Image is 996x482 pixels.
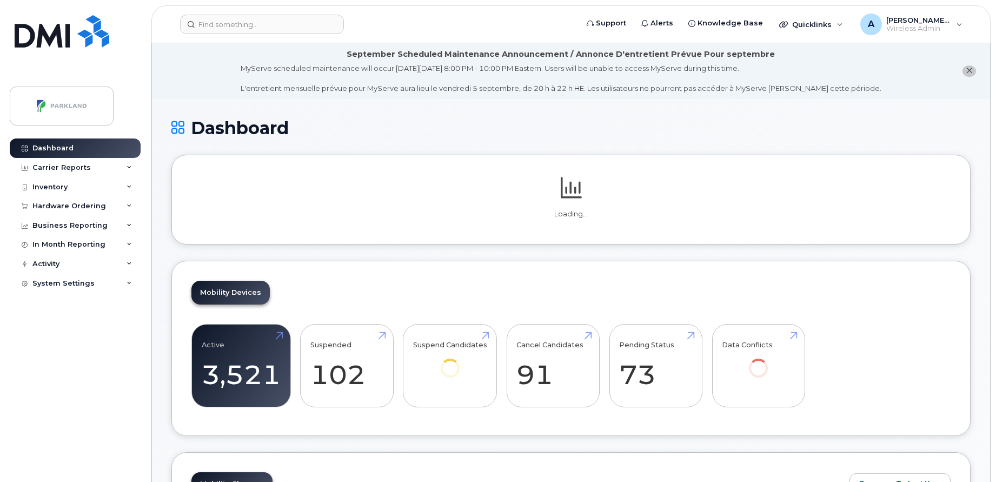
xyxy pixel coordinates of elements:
p: Loading... [191,209,951,219]
a: Active 3,521 [202,330,281,401]
h1: Dashboard [171,118,971,137]
a: Suspend Candidates [413,330,487,392]
div: September Scheduled Maintenance Announcement / Annonce D'entretient Prévue Pour septembre [347,49,775,60]
a: Suspended 102 [310,330,383,401]
a: Pending Status 73 [619,330,692,401]
div: MyServe scheduled maintenance will occur [DATE][DATE] 8:00 PM - 10:00 PM Eastern. Users will be u... [241,63,881,94]
a: Mobility Devices [191,281,270,305]
button: close notification [962,65,976,77]
a: Cancel Candidates 91 [516,330,589,401]
a: Data Conflicts [722,330,795,392]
